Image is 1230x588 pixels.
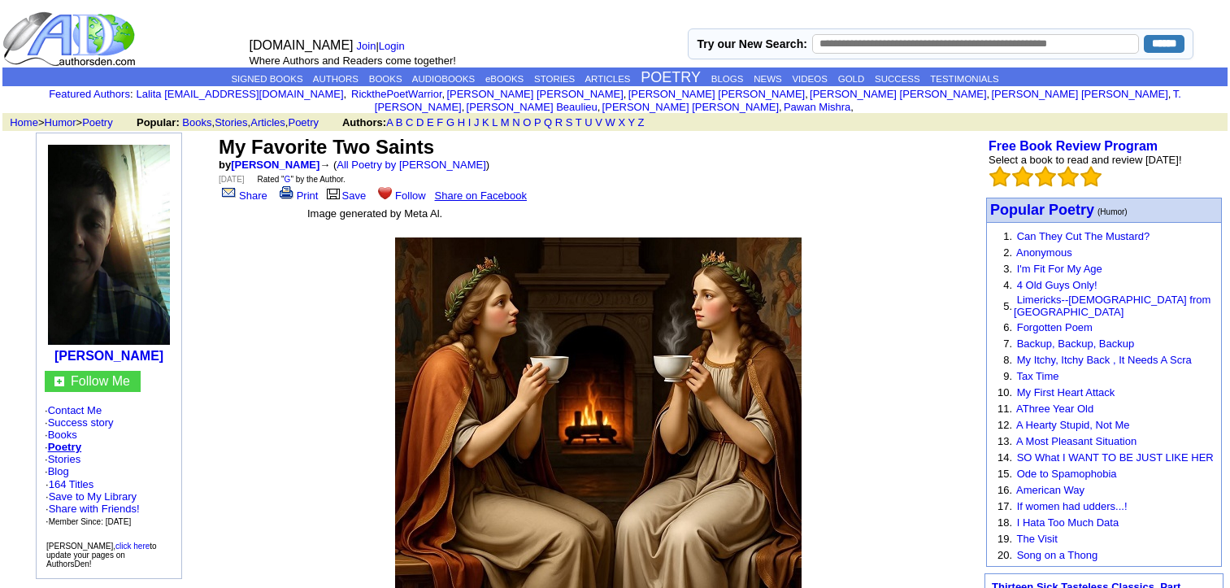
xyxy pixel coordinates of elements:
[219,175,244,184] font: [DATE]
[1058,166,1079,187] img: bigemptystars.png
[1017,468,1117,480] a: Ode to Spamophobia
[989,154,1182,166] font: Select a book to read and review [DATE]!
[1003,370,1012,382] font: 9.
[711,74,744,84] a: BLOGS
[997,419,1012,431] font: 12.
[348,88,441,100] a: RickthePoetWarrior
[219,136,434,158] font: My Favorite Two Saints
[534,116,541,128] a: P
[1017,279,1097,291] a: 4 Old Guys Only!
[1014,294,1210,318] a: Limericks--[DEMOGRAPHIC_DATA] from [GEOGRAPHIC_DATA]
[71,374,130,388] a: Follow Me
[369,74,402,84] a: BOOKS
[231,159,319,171] a: [PERSON_NAME]
[1003,354,1012,366] font: 8.
[137,116,659,128] font: , , ,
[1016,246,1072,259] a: Anonymous
[1003,263,1012,275] font: 3.
[1080,166,1102,187] img: bigemptystars.png
[1097,207,1128,216] font: (Humor)
[1035,166,1056,187] img: bigemptystars.png
[602,101,779,113] a: [PERSON_NAME] [PERSON_NAME]
[319,159,489,171] font: → ( )
[534,74,575,84] a: STORIES
[250,38,354,52] font: [DOMAIN_NAME]
[990,202,1094,218] font: Popular Poetry
[808,90,810,99] font: i
[838,74,865,84] a: GOLD
[49,503,140,515] a: Share with Friends!
[628,88,805,100] a: [PERSON_NAME] [PERSON_NAME]
[1017,516,1119,529] a: I Hata Too Much Data
[1016,370,1058,382] a: Tax Time
[48,441,81,453] a: Poetry
[4,116,133,128] font: > >
[1017,451,1214,464] a: SO What I WANT TO BE JUST LIKE HER
[82,116,113,128] a: Poetry
[754,74,782,84] a: NEWS
[46,490,140,527] font: · · ·
[219,159,319,171] font: by
[990,203,1094,217] a: Popular Poetry
[1016,533,1057,545] a: The Visit
[342,116,386,128] b: Authors:
[446,88,623,100] a: [PERSON_NAME] [PERSON_NAME]
[492,116,498,128] a: L
[49,517,132,526] font: Member Since: [DATE]
[1016,484,1084,496] a: American Way
[115,542,150,551] a: click here
[628,116,634,128] a: Y
[49,478,94,490] a: 164 Titles
[576,116,582,128] a: T
[324,189,367,202] a: Save
[48,404,102,416] a: Contact Me
[46,478,140,527] font: ·
[989,90,991,99] font: i
[357,40,411,52] font: |
[378,185,392,199] img: heart.gif
[792,74,827,84] a: VIDEOS
[618,116,625,128] a: X
[566,116,573,128] a: S
[288,116,319,128] a: Poetry
[458,116,465,128] a: H
[437,116,443,128] a: F
[468,116,472,128] a: I
[250,54,456,67] font: Where Authors and Readers come together!
[989,139,1158,153] b: Free Book Review Program
[595,116,602,128] a: V
[386,116,393,128] a: A
[1003,279,1012,291] font: 4.
[54,377,64,386] img: gc.jpg
[1017,386,1115,399] a: My First Heart Attack
[48,429,77,441] a: Books
[307,207,442,220] font: Image generated by Meta Al.
[1003,321,1012,333] font: 6.
[2,11,139,68] img: logo_ad.gif
[137,88,344,100] a: Lalita [EMAIL_ADDRESS][DOMAIN_NAME]
[280,186,293,199] img: print.gif
[544,116,552,128] a: Q
[435,189,527,202] a: Share on Facebook
[485,74,524,84] a: eBOOKS
[346,90,348,99] font: i
[641,69,701,85] a: POETRY
[45,404,173,528] font: · · · · · ·
[1017,338,1135,350] a: Backup, Backup, Backup
[258,175,346,184] font: Rated " " by the Author.
[875,74,920,84] a: SUCCESS
[182,116,211,128] a: Books
[638,116,645,128] a: Z
[997,386,1012,399] font: 10.
[784,101,850,113] a: Pawan Mishra
[474,116,480,128] a: J
[222,186,236,199] img: share_page.gif
[48,465,69,477] a: Blog
[276,189,319,202] a: Print
[997,484,1012,496] font: 16.
[412,74,475,84] a: AUDIOBOOKS
[285,175,291,184] a: G
[782,103,784,112] font: i
[396,116,403,128] a: B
